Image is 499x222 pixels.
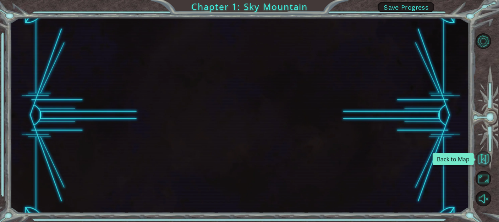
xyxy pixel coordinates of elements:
div: Back to Map [433,153,474,165]
button: Save Progress [378,2,434,12]
button: Back to Map [476,151,491,167]
button: Level Options [476,33,491,49]
a: Back to Map [477,149,499,168]
button: Unmute [476,191,491,206]
button: Maximize Browser [476,171,491,187]
span: Save Progress [384,4,428,11]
